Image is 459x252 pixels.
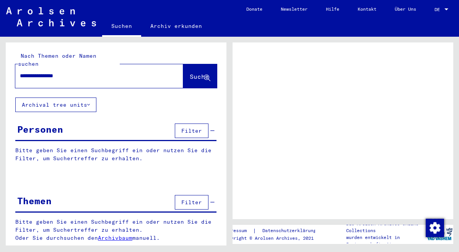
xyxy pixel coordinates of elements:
[256,227,325,235] a: Datenschutzerklärung
[141,17,211,35] a: Archiv erkunden
[425,218,444,237] div: Zustimmung ändern
[18,52,96,67] mat-label: Nach Themen oder Namen suchen
[426,219,444,237] img: Zustimmung ändern
[223,235,325,242] p: Copyright © Arolsen Archives, 2021
[98,234,132,241] a: Archivbaum
[223,227,253,235] a: Impressum
[181,199,202,206] span: Filter
[15,98,96,112] button: Archival tree units
[435,7,443,12] span: DE
[17,194,52,208] div: Themen
[183,64,217,88] button: Suche
[175,195,208,210] button: Filter
[346,234,426,248] p: wurden entwickelt in Partnerschaft mit
[346,220,426,234] p: Die Arolsen Archives Online-Collections
[15,218,217,242] p: Bitte geben Sie einen Suchbegriff ein oder nutzen Sie die Filter, um Suchertreffer zu erhalten. O...
[223,227,325,235] div: |
[181,127,202,134] span: Filter
[15,146,216,163] p: Bitte geben Sie einen Suchbegriff ein oder nutzen Sie die Filter, um Suchertreffer zu erhalten.
[6,7,96,26] img: Arolsen_neg.svg
[175,124,208,138] button: Filter
[17,122,63,136] div: Personen
[190,73,209,80] span: Suche
[102,17,141,37] a: Suchen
